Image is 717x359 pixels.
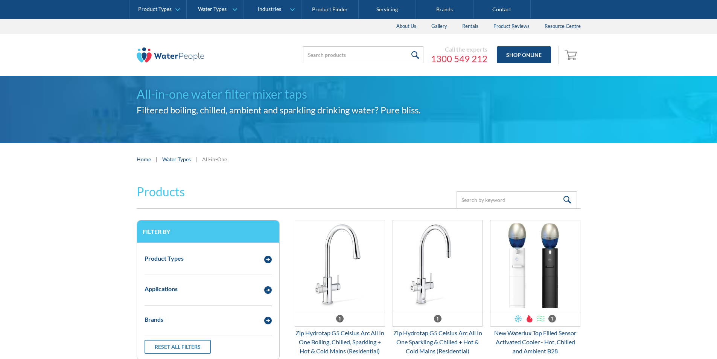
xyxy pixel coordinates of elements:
[486,19,537,34] a: Product Reviews
[393,220,483,311] img: Zip Hydrotap G5 Celsius Arc All In One Sparkling & Chilled + Hot & Cold Mains (Residential)
[138,6,172,12] div: Product Types
[431,46,487,53] div: Call the experts
[143,228,274,235] h3: Filter by
[162,155,191,163] a: Water Types
[497,46,551,63] a: Shop Online
[155,154,158,163] div: |
[393,328,483,356] div: Zip Hydrotap G5 Celsius Arc All In One Sparkling & Chilled + Hot & Cold Mains (Residential)
[457,191,577,208] input: Search by keyword
[137,103,581,117] h2: Filtered boiling, chilled, ambient and sparkling drinking water? Pure bliss.
[202,155,227,163] div: All-in-One
[145,284,178,293] div: Applications
[145,254,184,263] div: Product Types
[455,19,486,34] a: Rentals
[137,85,581,103] h1: All-in-one water filter mixer taps
[137,47,204,63] img: The Water People
[303,46,423,63] input: Search products
[537,19,588,34] a: Resource Centre
[490,220,580,356] a: New Waterlux Top Filled Sensor Activated Cooler - Hot, Chilled and Ambient B28New Waterlux Top Fi...
[431,53,487,64] a: 1300 549 212
[137,155,151,163] a: Home
[295,328,385,356] div: Zip Hydrotap G5 Celsius Arc All In One Boiling, Chilled, Sparkling + Hot & Cold Mains (Residential)
[490,328,580,356] div: New Waterlux Top Filled Sensor Activated Cooler - Hot, Chilled and Ambient B28
[137,183,185,201] h2: Products
[258,6,281,12] div: Industries
[295,220,385,311] img: Zip Hydrotap G5 Celsius Arc All In One Boiling, Chilled, Sparkling + Hot & Cold Mains (Residential)
[563,46,581,64] a: Open empty cart
[295,220,385,356] a: Zip Hydrotap G5 Celsius Arc All In One Boiling, Chilled, Sparkling + Hot & Cold Mains (Residentia...
[389,19,424,34] a: About Us
[198,6,227,12] div: Water Types
[195,154,198,163] div: |
[424,19,455,34] a: Gallery
[145,315,163,324] div: Brands
[145,340,211,354] a: Reset all filters
[565,49,579,61] img: shopping cart
[490,220,580,311] img: New Waterlux Top Filled Sensor Activated Cooler - Hot, Chilled and Ambient B28
[393,220,483,356] a: Zip Hydrotap G5 Celsius Arc All In One Sparkling & Chilled + Hot & Cold Mains (Residential)Zip Hy...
